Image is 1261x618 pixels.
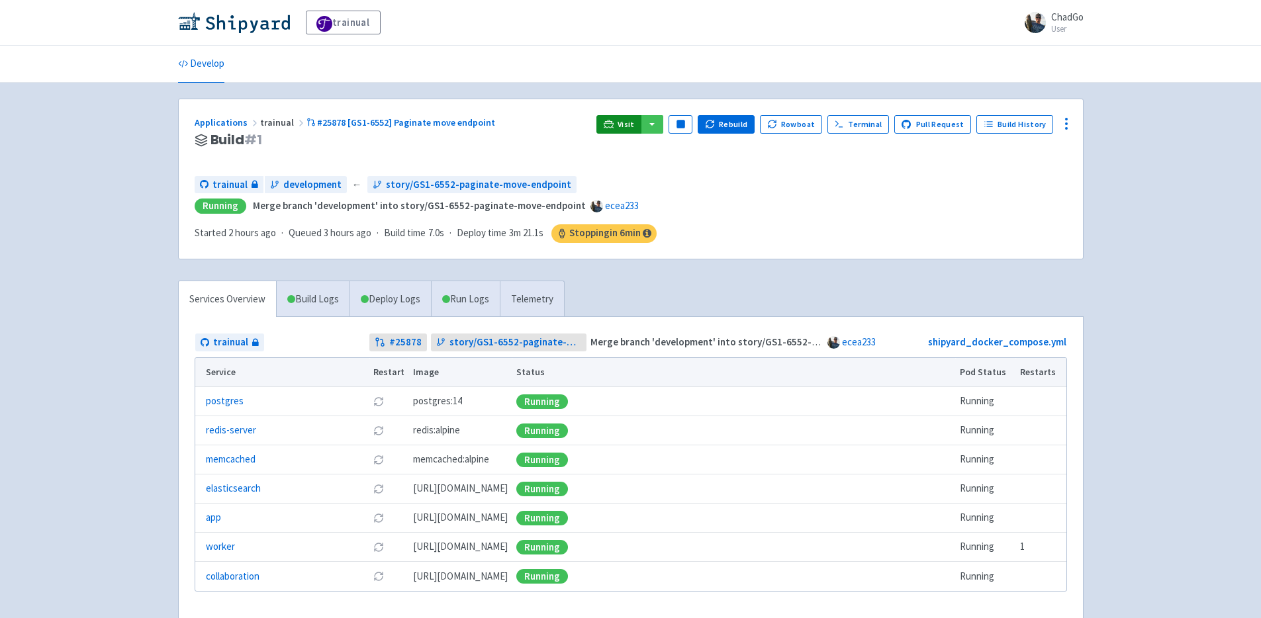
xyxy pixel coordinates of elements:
[1017,12,1084,33] a: ChadGo User
[509,226,543,241] span: 3m 21.1s
[516,482,568,496] div: Running
[457,226,506,241] span: Deploy time
[373,425,384,436] button: Restart pod
[367,176,577,194] a: story/GS1-6552-paginate-move-endpoint
[206,452,256,467] a: memcached
[206,539,235,554] a: worker
[428,226,444,241] span: 7.0s
[698,115,755,134] button: Rebuild
[384,226,426,241] span: Build time
[928,335,1066,348] a: shipyard_docker_compose.yml
[955,562,1015,591] td: Running
[373,484,384,494] button: Restart pod
[195,176,263,194] a: trainual
[516,511,568,525] div: Running
[516,569,568,584] div: Running
[244,130,262,149] span: # 1
[894,115,972,134] a: Pull Request
[500,281,564,318] a: Telemetry
[431,281,500,318] a: Run Logs
[373,542,384,552] button: Restart pod
[179,281,276,318] a: Services Overview
[324,226,371,239] time: 3 hours ago
[955,504,1015,533] td: Running
[516,453,568,467] div: Running
[976,115,1053,134] a: Build History
[195,333,264,351] a: trainual
[516,394,568,409] div: Running
[1015,533,1066,562] td: 1
[350,281,431,318] a: Deploy Logs
[178,46,224,83] a: Develop
[206,394,244,409] a: postgres
[373,396,384,407] button: Restart pod
[265,176,347,194] a: development
[551,224,657,243] span: Stopping in 6 min
[413,452,489,467] span: memcached:alpine
[618,119,635,130] span: Visit
[212,177,248,193] span: trainual
[590,335,923,348] strong: Merge branch 'development' into story/GS1-6552-paginate-move-endpoint
[596,115,641,134] a: Visit
[206,423,256,438] a: redis-server
[213,335,248,350] span: trainual
[955,533,1015,562] td: Running
[195,226,276,239] span: Started
[413,510,508,525] span: [DOMAIN_NAME][URL]
[431,333,586,351] a: story/GS1-6552-paginate-move-endpoint
[352,177,362,193] span: ←
[842,335,876,348] a: ecea233
[389,335,422,350] strong: # 25878
[1051,24,1084,33] small: User
[373,513,384,523] button: Restart pod
[408,358,512,387] th: Image
[369,333,427,351] a: #25878
[373,455,384,465] button: Restart pod
[206,481,261,496] a: elasticsearch
[516,540,568,554] div: Running
[1015,358,1066,387] th: Restarts
[253,199,586,212] strong: Merge branch 'development' into story/GS1-6552-paginate-move-endpoint
[449,335,581,350] span: story/GS1-6552-paginate-move-endpoint
[516,423,568,438] div: Running
[277,281,350,318] a: Build Logs
[306,116,498,128] a: #25878 [GS1-6552] Paginate move endpoint
[306,11,381,34] a: trainual
[210,132,262,148] span: Build
[605,199,639,212] a: ecea233
[955,416,1015,445] td: Running
[195,199,246,214] div: Running
[386,177,571,193] span: story/GS1-6552-paginate-move-endpoint
[827,115,889,134] a: Terminal
[413,394,462,409] span: postgres:14
[413,539,508,554] span: [DOMAIN_NAME][URL]
[669,115,692,134] button: Pause
[283,177,342,193] span: development
[260,116,306,128] span: trainual
[195,358,369,387] th: Service
[228,226,276,239] time: 2 hours ago
[955,445,1015,474] td: Running
[413,569,508,584] span: [DOMAIN_NAME][URL]
[206,569,259,584] a: collaboration
[178,12,290,33] img: Shipyard logo
[369,358,409,387] th: Restart
[1051,11,1084,23] span: ChadGo
[413,423,460,438] span: redis:alpine
[195,224,657,243] div: · · ·
[955,358,1015,387] th: Pod Status
[289,226,371,239] span: Queued
[206,510,221,525] a: app
[955,474,1015,504] td: Running
[195,116,260,128] a: Applications
[760,115,822,134] button: Rowboat
[512,358,955,387] th: Status
[413,481,508,496] span: [DOMAIN_NAME][URL]
[373,571,384,582] button: Restart pod
[955,387,1015,416] td: Running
